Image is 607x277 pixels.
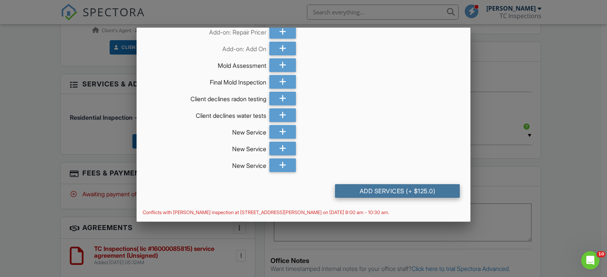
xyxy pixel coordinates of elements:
[147,158,266,170] div: New Service
[147,125,266,136] div: New Service
[581,251,599,269] iframe: Intercom live chat
[335,184,460,198] div: Add Services (+ $125.0)
[147,75,266,86] div: Final Mold Inspection
[147,25,266,36] div: Add-on: Repair Pricer
[147,42,266,53] div: Add-on: Add On
[147,92,266,103] div: Client declines radon testing
[147,108,266,120] div: Client declines water tests
[147,58,266,70] div: Mold Assessment
[597,251,605,257] span: 10
[147,142,266,153] div: New Service
[137,210,470,216] div: Conflicts with [PERSON_NAME] inspection at [STREET_ADDRESS][PERSON_NAME] on [DATE] 8:00 am - 10:3...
